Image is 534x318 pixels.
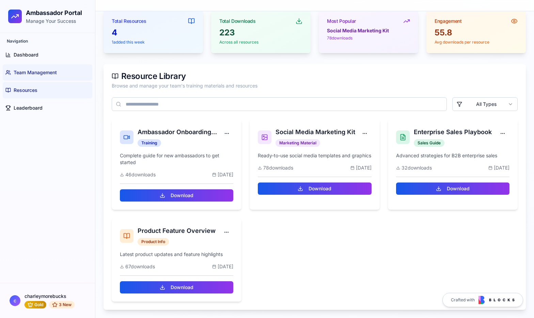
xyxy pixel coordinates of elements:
span: [DATE] [218,263,233,270]
div: Training [138,139,161,147]
h2: Ambassador Portal [26,8,82,18]
h3: Social Media Marketing Kit [276,127,355,137]
p: Advanced strategies for B2B enterprise sales [396,152,509,159]
p: Complete guide for new ambassadors to get started [120,152,233,166]
div: 223 [219,27,302,38]
span: Crafted with [451,297,475,303]
span: [DATE] [356,164,372,171]
div: Total Downloads [219,18,256,25]
div: 3 New [49,301,75,308]
a: Team Management [3,64,92,81]
span: 32 downloads [402,164,432,171]
div: Browse and manage your team's training materials and resources [112,82,518,89]
span: 67 downloads [125,263,155,270]
p: charleymorebucks [25,293,85,300]
span: Gold [34,302,43,307]
span: [DATE] [494,164,509,171]
div: Navigation [3,36,92,47]
div: 4 [112,27,195,38]
div: Social Media Marketing Kit [327,27,410,34]
a: Leaderboard [3,100,92,116]
div: Total Resources [112,18,146,25]
span: 46 downloads [125,171,156,178]
button: Download [396,182,509,195]
button: Download [120,189,233,202]
p: Manage Your Success [26,18,82,25]
div: Sales Guide [414,139,444,147]
button: Download [258,182,371,195]
a: Resources [3,82,92,98]
span: Resources [14,87,37,94]
h3: Enterprise Sales Playbook [414,127,492,137]
span: c [10,295,20,306]
button: Download [120,281,233,293]
span: [DATE] [218,171,233,178]
div: Most Popular [327,18,356,25]
span: 78 downloads [263,164,293,171]
div: 55.8 [435,27,518,38]
div: Product Info [138,238,169,245]
span: Dashboard [14,51,38,58]
span: Leaderboard [14,105,43,111]
p: 1 added this week [112,39,195,45]
p: Ready-to-use social media templates and graphics [258,152,371,159]
img: Blocks [478,296,515,304]
p: Latest product updates and feature highlights [120,251,233,258]
div: Resource Library [112,72,518,80]
a: Crafted with [442,293,523,307]
p: Avg downloads per resource [435,39,518,45]
button: ccharleymorebucks Gold3 New [5,289,90,313]
p: 78 downloads [327,35,410,41]
p: Across all resources [219,39,302,45]
div: Marketing Material [276,139,320,147]
span: Team Management [14,69,57,76]
h3: Product Feature Overview [138,226,216,236]
div: Engagement [435,18,462,25]
a: Dashboard [3,47,92,63]
h3: Ambassador Onboarding Guide [138,127,220,137]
